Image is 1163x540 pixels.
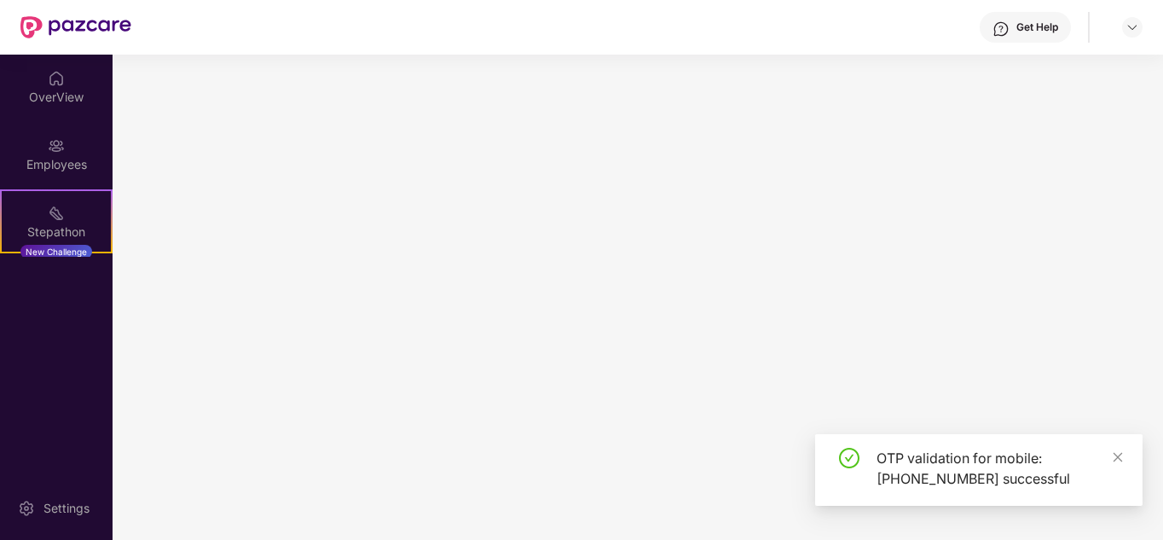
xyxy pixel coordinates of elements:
[20,16,131,38] img: New Pazcare Logo
[1112,451,1124,463] span: close
[38,500,95,517] div: Settings
[48,137,65,154] img: svg+xml;base64,PHN2ZyBpZD0iRW1wbG95ZWVzIiB4bWxucz0iaHR0cDovL3d3dy53My5vcmcvMjAwMC9zdmciIHdpZHRoPS...
[877,448,1122,489] div: OTP validation for mobile: [PHONE_NUMBER] successful
[20,245,92,258] div: New Challenge
[48,70,65,87] img: svg+xml;base64,PHN2ZyBpZD0iSG9tZSIgeG1sbnM9Imh0dHA6Ly93d3cudzMub3JnLzIwMDAvc3ZnIiB3aWR0aD0iMjAiIG...
[18,500,35,517] img: svg+xml;base64,PHN2ZyBpZD0iU2V0dGluZy0yMHgyMCIgeG1sbnM9Imh0dHA6Ly93d3cudzMub3JnLzIwMDAvc3ZnIiB3aW...
[1016,20,1058,34] div: Get Help
[992,20,1010,38] img: svg+xml;base64,PHN2ZyBpZD0iSGVscC0zMngzMiIgeG1sbnM9Imh0dHA6Ly93d3cudzMub3JnLzIwMDAvc3ZnIiB3aWR0aD...
[839,448,859,468] span: check-circle
[1125,20,1139,34] img: svg+xml;base64,PHN2ZyBpZD0iRHJvcGRvd24tMzJ4MzIiIHhtbG5zPSJodHRwOi8vd3d3LnczLm9yZy8yMDAwL3N2ZyIgd2...
[48,205,65,222] img: svg+xml;base64,PHN2ZyB4bWxucz0iaHR0cDovL3d3dy53My5vcmcvMjAwMC9zdmciIHdpZHRoPSIyMSIgaGVpZ2h0PSIyMC...
[2,224,111,241] div: Stepathon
